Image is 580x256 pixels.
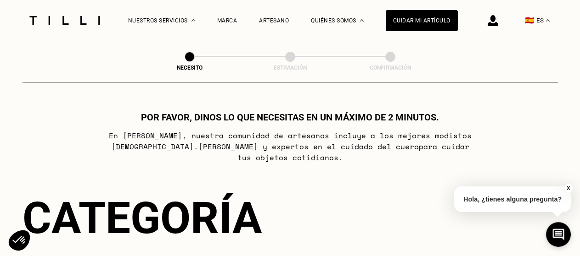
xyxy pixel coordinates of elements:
[244,65,336,71] div: Estimación
[23,192,558,244] div: Categoría
[141,112,439,123] h1: Por favor, dinos lo que necesitas en un máximo de 2 minutos.
[144,65,236,71] div: Necesito
[564,183,573,193] button: X
[191,19,195,22] img: Menú desplegable
[546,19,550,22] img: menu déroulant
[360,19,364,22] img: Menú desplegable sobre
[217,17,237,24] a: Marca
[344,65,436,71] div: Confirmación
[454,186,571,212] p: Hola, ¿tienes alguna pregunta?
[259,17,289,24] a: Artesano
[488,15,498,26] img: Icono de inicio de sesión
[108,130,472,163] p: En [PERSON_NAME], nuestra comunidad de artesanos incluye a los mejores modistos [DEMOGRAPHIC_DATA...
[525,16,534,25] span: 🇪🇸
[386,10,458,31] a: Cuidar mi artículo
[26,16,103,25] img: Servicio de sastrería Tilli logo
